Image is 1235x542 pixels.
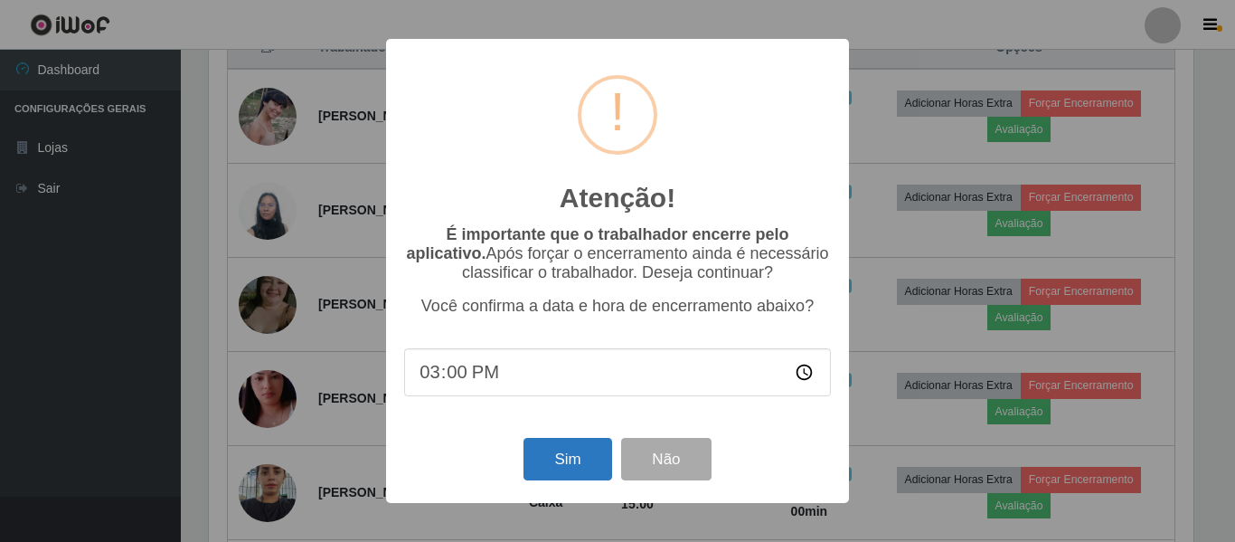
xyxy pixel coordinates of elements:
[523,438,611,480] button: Sim
[621,438,711,480] button: Não
[406,225,788,262] b: É importante que o trabalhador encerre pelo aplicativo.
[404,225,831,282] p: Após forçar o encerramento ainda é necessário classificar o trabalhador. Deseja continuar?
[404,297,831,316] p: Você confirma a data e hora de encerramento abaixo?
[560,182,675,214] h2: Atenção!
